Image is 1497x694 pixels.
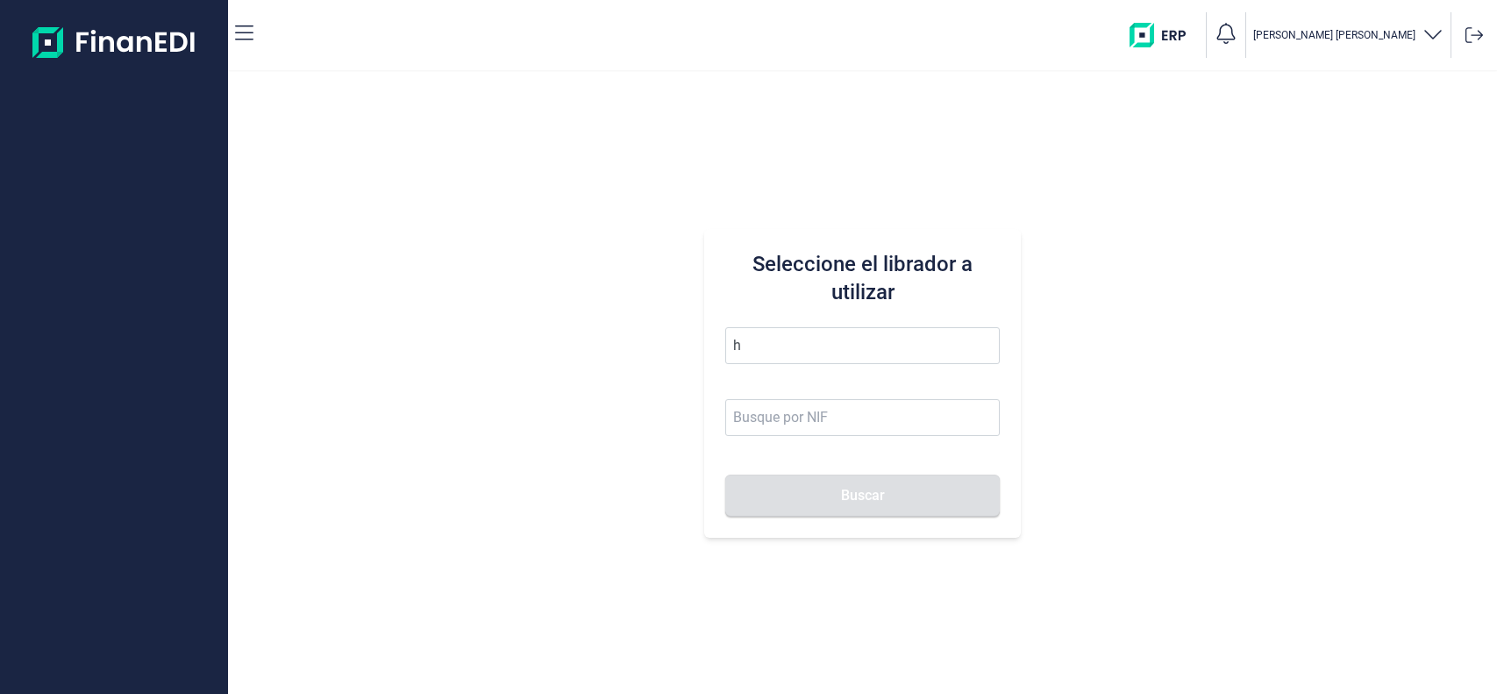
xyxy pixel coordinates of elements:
[725,399,1001,436] input: Busque por NIF
[725,327,1001,364] input: Seleccione la razón social
[1253,23,1444,48] button: [PERSON_NAME] [PERSON_NAME]
[1130,23,1199,47] img: erp
[32,14,196,70] img: Logo de aplicación
[725,475,1001,517] button: Buscar
[1253,28,1415,42] p: [PERSON_NAME] [PERSON_NAME]
[725,250,1001,306] h3: Seleccione el librador a utilizar
[841,489,885,502] span: Buscar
